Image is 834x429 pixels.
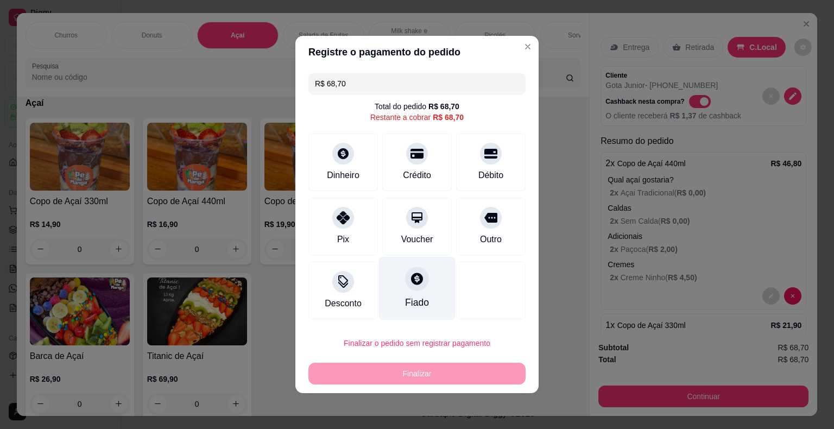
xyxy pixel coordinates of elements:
div: Voucher [401,233,433,246]
div: Crédito [403,169,431,182]
div: Débito [478,169,503,182]
div: Pix [337,233,349,246]
div: Dinheiro [327,169,359,182]
div: R$ 68,70 [428,101,459,112]
div: Desconto [325,297,362,310]
button: Close [519,38,536,55]
div: Total do pedido [375,101,459,112]
div: R$ 68,70 [433,112,464,123]
div: Restante a cobrar [370,112,464,123]
div: Fiado [405,295,429,310]
header: Registre o pagamento do pedido [295,36,539,68]
div: Outro [480,233,502,246]
button: Finalizar o pedido sem registrar pagamento [308,332,526,354]
input: Ex.: hambúrguer de cordeiro [315,73,519,94]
